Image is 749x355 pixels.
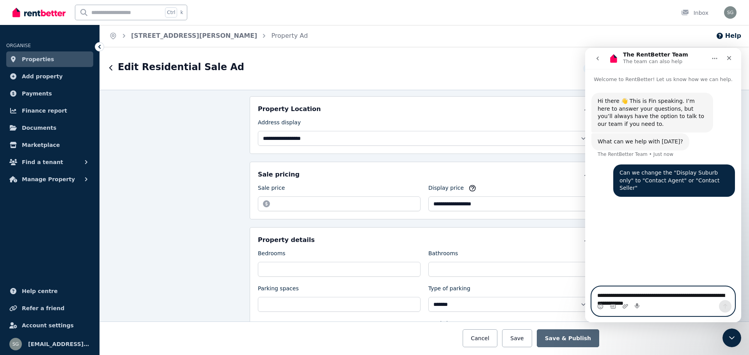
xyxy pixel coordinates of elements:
[6,318,93,333] a: Account settings
[165,7,177,18] span: Ctrl
[6,283,93,299] a: Help centre
[180,9,183,16] span: k
[258,235,315,245] h5: Property details
[9,338,22,350] img: sg@haansalestate.com.au
[22,140,60,150] span: Marketplace
[22,321,74,330] span: Account settings
[428,320,454,330] label: Land size
[502,329,532,347] button: Save
[22,175,75,184] span: Manage Property
[428,184,464,195] label: Display price
[258,118,301,129] label: Address display
[28,339,90,349] span: [EMAIL_ADDRESS][DOMAIN_NAME]
[428,249,458,260] label: Bathrooms
[6,171,93,187] button: Manage Property
[722,329,741,347] iframe: Intercom live chat
[6,154,93,170] button: Find a tenant
[585,48,741,322] iframe: Intercom live chat
[22,304,64,313] span: Refer a friend
[6,120,93,136] a: Documents
[271,32,308,39] a: Property Ad
[12,7,66,18] img: RentBetter
[463,329,497,347] button: Cancel
[258,320,295,330] label: Property type
[716,31,741,41] button: Help
[6,43,31,48] span: ORGANISE
[6,86,93,101] a: Payments
[131,32,257,39] a: [STREET_ADDRESS][PERSON_NAME]
[258,170,300,179] h5: Sale pricing
[22,286,58,296] span: Help centre
[22,89,52,98] span: Payments
[100,25,317,47] nav: Breadcrumb
[258,104,321,114] h5: Property Location
[258,249,286,260] label: Bedrooms
[6,51,93,67] a: Properties
[6,69,93,84] a: Add property
[6,300,93,316] a: Refer a friend
[22,157,63,167] span: Find a tenant
[258,184,285,195] label: Sale price
[118,61,244,73] h1: Edit Residential Sale Ad
[537,329,599,347] button: Save & Publish
[22,106,67,115] span: Finance report
[428,284,470,295] label: Type of parking
[6,137,93,153] a: Marketplace
[681,9,708,17] div: Inbox
[22,123,57,132] span: Documents
[22,55,54,64] span: Properties
[258,284,299,295] label: Parking spaces
[724,6,737,19] img: sg@haansalestate.com.au
[22,72,63,81] span: Add property
[6,103,93,118] a: Finance report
